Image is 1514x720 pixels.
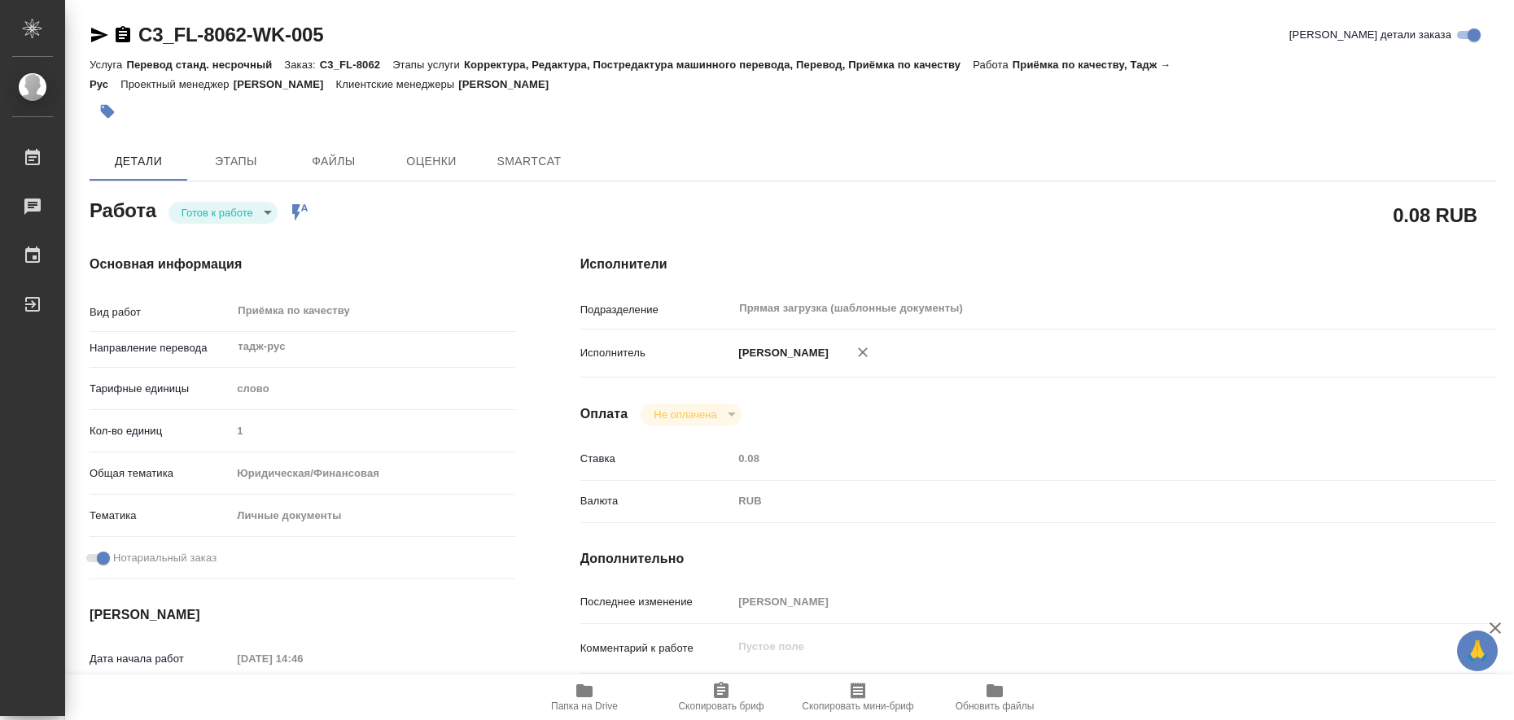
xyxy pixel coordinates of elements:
[580,255,1496,274] h4: Исполнители
[733,345,829,361] p: [PERSON_NAME]
[653,674,790,720] button: Скопировать бриф
[231,375,514,403] div: слово
[90,381,231,397] p: Тарифные единицы
[580,493,733,509] p: Валюта
[956,700,1035,712] span: Обновить файлы
[392,151,470,172] span: Оценки
[926,674,1063,720] button: Обновить файлы
[336,78,459,90] p: Клиентские менеджеры
[580,404,628,424] h4: Оплата
[231,647,374,670] input: Пустое поле
[90,605,515,625] h4: [PERSON_NAME]
[580,345,733,361] p: Исполнитель
[580,302,733,318] p: Подразделение
[580,549,1496,569] h4: Дополнительно
[231,502,514,530] div: Личные документы
[1464,634,1491,668] span: 🙏
[284,59,319,71] p: Заказ:
[733,487,1420,515] div: RUB
[231,419,514,443] input: Пустое поле
[120,78,233,90] p: Проектный менеджер
[295,151,373,172] span: Файлы
[392,59,464,71] p: Этапы услуги
[464,59,973,71] p: Корректура, Редактура, Постредактура машинного перевода, Перевод, Приёмка по качеству
[90,423,231,439] p: Кол-во единиц
[458,78,561,90] p: [PERSON_NAME]
[733,447,1420,470] input: Пустое поле
[1457,631,1498,671] button: 🙏
[177,206,258,220] button: Готов к работе
[99,151,177,172] span: Детали
[641,404,741,425] div: Готов к работе
[126,59,284,71] p: Перевод станд. несрочный
[90,194,156,224] h2: Работа
[973,59,1013,71] p: Работа
[90,465,231,482] p: Общая тематика
[90,340,231,356] p: Направление перевода
[790,674,926,720] button: Скопировать мини-бриф
[113,25,133,45] button: Скопировать ссылку
[90,25,109,45] button: Скопировать ссылку для ЯМессенджера
[138,24,323,46] a: C3_FL-8062-WK-005
[90,255,515,274] h4: Основная информация
[490,151,568,172] span: SmartCat
[320,59,392,71] p: C3_FL-8062
[649,408,721,421] button: Не оплачена
[516,674,653,720] button: Папка на Drive
[1289,27,1451,43] span: [PERSON_NAME] детали заказа
[90,304,231,321] p: Вид работ
[90,94,125,129] button: Добавить тэг
[234,78,336,90] p: [PERSON_NAME]
[580,640,733,657] p: Комментарий к работе
[733,590,1420,613] input: Пустое поле
[678,700,764,712] span: Скопировать бриф
[551,700,618,712] span: Папка на Drive
[113,550,217,566] span: Нотариальный заказ
[845,334,881,370] button: Удалить исполнителя
[197,151,275,172] span: Этапы
[90,651,231,667] p: Дата начала работ
[168,202,278,224] div: Готов к работе
[1393,201,1477,229] h2: 0.08 RUB
[802,700,913,712] span: Скопировать мини-бриф
[90,59,126,71] p: Услуга
[231,460,514,487] div: Юридическая/Финансовая
[580,594,733,610] p: Последнее изменение
[580,451,733,467] p: Ставка
[90,508,231,524] p: Тематика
